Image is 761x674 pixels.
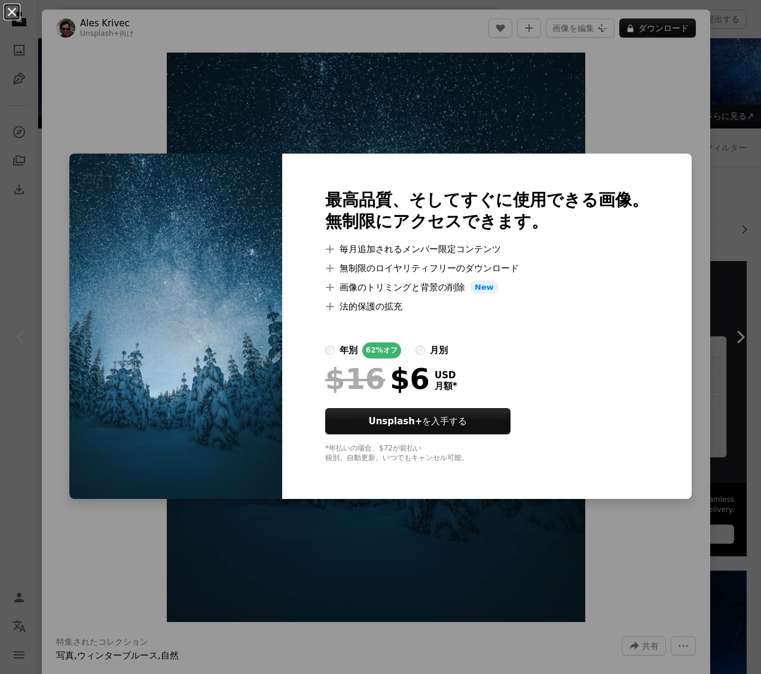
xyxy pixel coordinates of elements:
strong: Unsplash+ [369,416,423,427]
div: 月別 [430,343,448,357]
input: 月別 [415,345,425,355]
div: $6 [325,363,430,394]
li: 毎月追加されるメンバー限定コンテンツ [325,242,649,256]
div: 年別 [340,343,357,357]
li: 画像のトリミングと背景の削除 [325,280,649,295]
div: 62% オフ [362,342,401,359]
img: premium_photo-1686054306703-fe68a1b0a7aa [69,154,282,500]
li: 法的保護の拡充 [325,299,649,314]
button: Unsplash+を入手する [325,408,511,434]
input: 年別62%オフ [325,345,335,355]
span: USD [435,370,457,381]
span: New [470,280,499,295]
span: $16 [325,363,385,394]
div: *年払いの場合、 $72 が前払い 税別。自動更新。いつでもキャンセル可能。 [325,444,649,463]
li: 無制限のロイヤリティフリーのダウンロード [325,261,649,275]
h2: 最高品質、そしてすぐに使用できる画像。 無制限にアクセスできます。 [325,189,649,232]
